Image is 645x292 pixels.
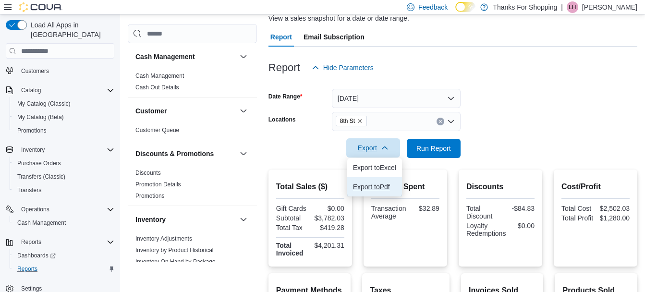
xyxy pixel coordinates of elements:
[238,148,249,159] button: Discounts & Promotions
[447,118,455,125] button: Open list of options
[346,138,400,158] button: Export
[17,173,65,181] span: Transfers (Classic)
[135,181,181,188] span: Promotion Details
[10,170,118,183] button: Transfers (Classic)
[135,127,179,134] a: Customer Queue
[13,158,65,169] a: Purchase Orders
[13,171,114,182] span: Transfers (Classic)
[502,205,535,212] div: -$84.83
[2,84,118,97] button: Catalog
[312,224,344,231] div: $419.28
[13,250,114,261] span: Dashboards
[437,118,444,125] button: Clear input
[323,63,374,73] span: Hide Parameters
[371,205,406,220] div: Transaction Average
[135,169,161,177] span: Discounts
[17,159,61,167] span: Purchase Orders
[135,258,216,265] a: Inventory On Hand by Package
[135,72,184,80] span: Cash Management
[17,236,45,248] button: Reports
[268,93,303,100] label: Date Range
[135,84,179,91] a: Cash Out Details
[407,139,461,158] button: Run Report
[2,143,118,157] button: Inventory
[135,52,195,61] h3: Cash Management
[135,106,236,116] button: Customer
[135,192,165,200] span: Promotions
[268,116,296,123] label: Locations
[10,157,118,170] button: Purchase Orders
[466,222,506,237] div: Loyalty Redemptions
[13,125,114,136] span: Promotions
[17,236,114,248] span: Reports
[135,193,165,199] a: Promotions
[10,183,118,197] button: Transfers
[2,64,118,78] button: Customers
[353,183,396,191] span: Export to Pdf
[128,70,257,97] div: Cash Management
[13,125,50,136] a: Promotions
[135,149,236,158] button: Discounts & Promotions
[27,20,114,39] span: Load All Apps in [GEOGRAPHIC_DATA]
[276,242,304,257] strong: Total Invoiced
[466,181,535,193] h2: Discounts
[352,138,394,158] span: Export
[276,181,344,193] h2: Total Sales ($)
[276,205,308,212] div: Gift Cards
[135,106,167,116] h3: Customer
[135,246,214,254] span: Inventory by Product Historical
[13,158,114,169] span: Purchase Orders
[135,149,214,158] h3: Discounts & Promotions
[10,124,118,137] button: Promotions
[416,144,451,153] span: Run Report
[128,167,257,206] div: Discounts & Promotions
[561,1,563,13] p: |
[135,52,236,61] button: Cash Management
[135,73,184,79] a: Cash Management
[276,224,308,231] div: Total Tax
[17,144,114,156] span: Inventory
[336,116,367,126] span: 8th St
[135,247,214,254] a: Inventory by Product Historical
[17,65,114,77] span: Customers
[10,97,118,110] button: My Catalog (Classic)
[17,186,41,194] span: Transfers
[17,113,64,121] span: My Catalog (Beta)
[493,1,557,13] p: Thanks For Shopping
[135,215,166,224] h3: Inventory
[276,214,308,222] div: Subtotal
[21,206,49,213] span: Operations
[312,214,344,222] div: $3,782.03
[340,116,355,126] span: 8th St
[10,110,118,124] button: My Catalog (Beta)
[17,85,114,96] span: Catalog
[13,111,114,123] span: My Catalog (Beta)
[268,13,409,24] div: View a sales snapshot for a date or date range.
[10,216,118,230] button: Cash Management
[135,235,192,243] span: Inventory Adjustments
[312,242,344,249] div: $4,201.31
[582,1,637,13] p: [PERSON_NAME]
[238,105,249,117] button: Customer
[13,184,114,196] span: Transfers
[371,181,439,193] h2: Average Spent
[238,214,249,225] button: Inventory
[17,65,53,77] a: Customers
[561,205,594,212] div: Total Cost
[135,215,236,224] button: Inventory
[13,111,68,123] a: My Catalog (Beta)
[2,235,118,249] button: Reports
[128,124,257,140] div: Customer
[17,204,114,215] span: Operations
[17,144,49,156] button: Inventory
[135,181,181,188] a: Promotion Details
[21,86,41,94] span: Catalog
[410,205,439,212] div: $32.89
[347,177,402,196] button: Export toPdf
[561,214,594,222] div: Total Profit
[17,204,53,215] button: Operations
[13,250,60,261] a: Dashboards
[268,62,300,73] h3: Report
